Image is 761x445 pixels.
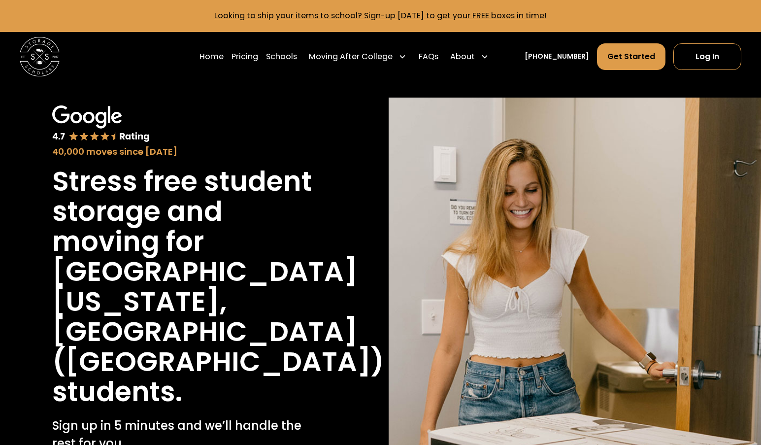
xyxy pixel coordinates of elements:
[597,43,665,70] a: Get Started
[673,43,741,70] a: Log In
[199,43,224,70] a: Home
[52,145,321,158] div: 40,000 moves since [DATE]
[419,43,438,70] a: FAQs
[450,51,475,63] div: About
[52,256,384,377] h1: [GEOGRAPHIC_DATA][US_STATE], [GEOGRAPHIC_DATA] ([GEOGRAPHIC_DATA])
[266,43,297,70] a: Schools
[446,43,493,70] div: About
[305,43,410,70] div: Moving After College
[52,105,150,143] img: Google 4.7 star rating
[20,37,60,77] a: home
[214,10,547,21] a: Looking to ship your items to school? Sign-up [DATE] to get your FREE boxes in time!
[52,166,321,256] h1: Stress free student storage and moving for
[232,43,258,70] a: Pricing
[20,37,60,77] img: Storage Scholars main logo
[309,51,393,63] div: Moving After College
[525,51,589,62] a: [PHONE_NUMBER]
[52,377,182,407] h1: students.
